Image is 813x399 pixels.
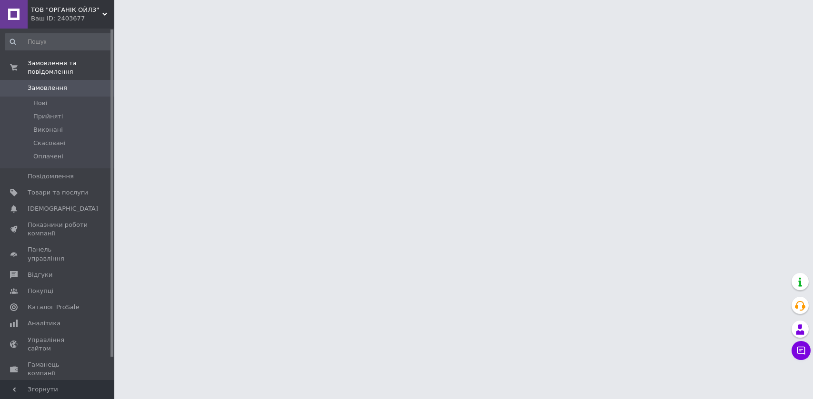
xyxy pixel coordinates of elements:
span: [DEMOGRAPHIC_DATA] [28,204,98,213]
span: Виконані [33,126,63,134]
span: Показники роботи компанії [28,221,88,238]
span: Каталог ProSale [28,303,79,311]
span: Панель управління [28,245,88,263]
span: Управління сайтом [28,336,88,353]
span: Відгуки [28,271,52,279]
button: Чат з покупцем [792,341,811,360]
span: Нові [33,99,47,107]
span: Аналітика [28,319,60,328]
span: Замовлення [28,84,67,92]
div: Ваш ID: 2403677 [31,14,114,23]
span: Товари та послуги [28,188,88,197]
span: ТОВ "ОРГАНІК ОЙЛЗ" [31,6,102,14]
span: Замовлення та повідомлення [28,59,114,76]
span: Повідомлення [28,172,74,181]
span: Оплачені [33,152,63,161]
span: Покупці [28,287,53,295]
span: Скасовані [33,139,66,147]
input: Пошук [5,33,112,50]
span: Прийняті [33,112,63,121]
span: Гаманець компанії [28,360,88,378]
